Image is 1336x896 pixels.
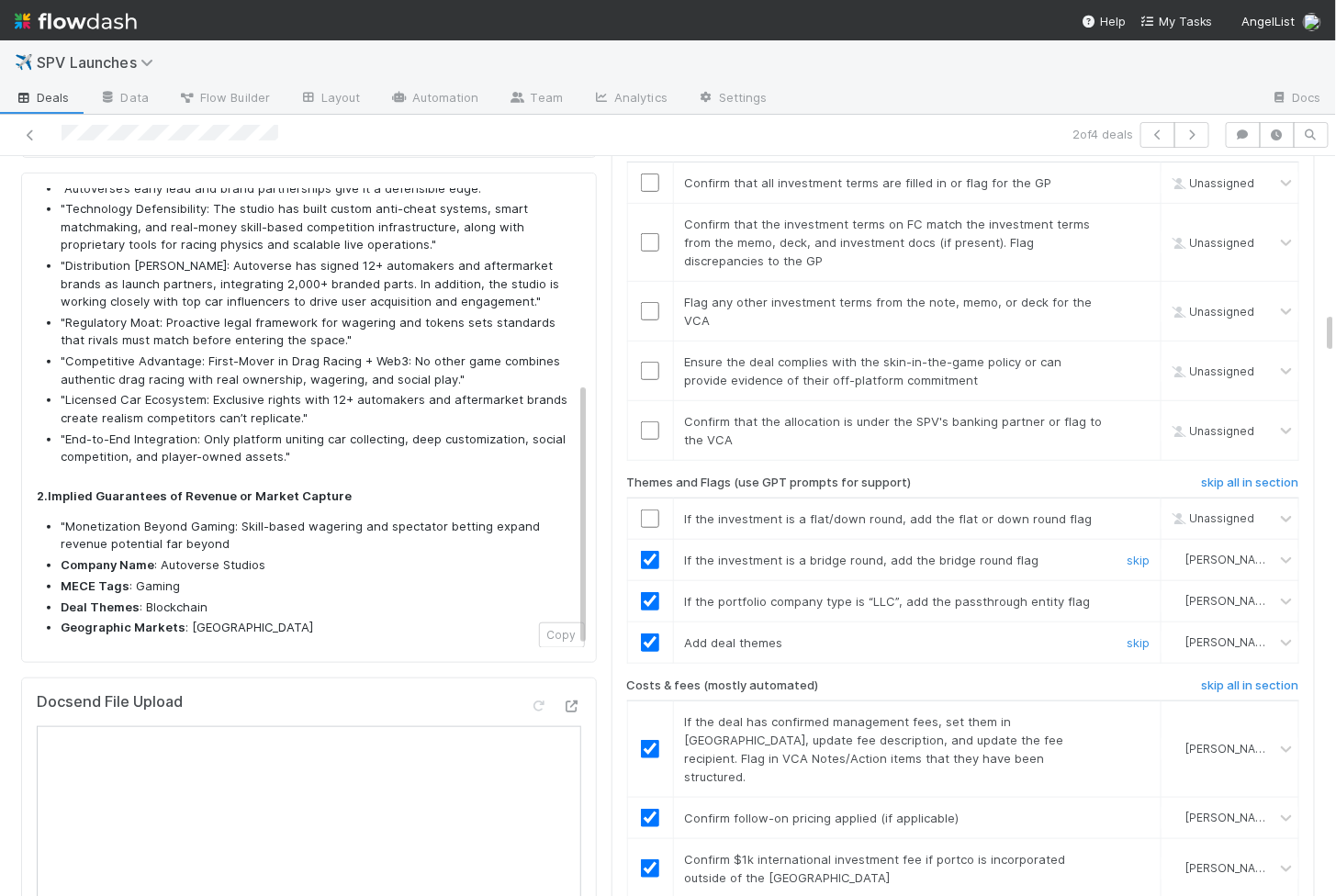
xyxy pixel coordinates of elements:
[1168,364,1255,378] span: Unassigned
[578,84,682,114] a: Analytics
[685,714,1064,784] span: If the deal has confirmed management fees, set them in [GEOGRAPHIC_DATA], update fee description,...
[685,295,1093,328] span: Flag any other investment terms from the note, memo, or deck for the VCA
[61,578,129,593] strong: MECE Tags
[61,180,574,198] li: "Autoverse’s early lead and brand partnerships give it a defensible edge."
[1169,635,1184,650] img: avatar_aa70801e-8de5-4477-ab9d-eb7c67de69c1.png
[61,314,574,350] li: "Regulatory Moat: Proactive legal framework for wagering and tokens sets standards that rivals mu...
[15,88,70,106] span: Deals
[685,354,1062,387] span: Ensure the deal complies with the skin-in-the-game policy or can provide evidence of their off-pl...
[61,200,574,254] li: "Technology Defensibility: The studio has built custom anti-cheat systems, smart matchmaking, and...
[1082,12,1126,30] div: Help
[627,678,819,693] h6: Costs & fees (mostly automated)
[627,476,912,490] h6: Themes and Flags (use GPT prompts for support)
[685,217,1091,268] span: Confirm that the investment terms on FC match the investment terms from the memo, deck, and inves...
[1169,742,1184,756] img: avatar_aa70801e-8de5-4477-ab9d-eb7c67de69c1.png
[84,84,163,114] a: Data
[685,635,783,650] span: Add deal themes
[1168,512,1255,526] span: Unassigned
[1072,125,1133,143] span: 2 of 4 deals
[1186,742,1276,756] span: [PERSON_NAME]
[1303,13,1321,31] img: avatar_aa70801e-8de5-4477-ab9d-eb7c67de69c1.png
[1169,811,1184,825] img: avatar_aa70801e-8de5-4477-ab9d-eb7c67de69c1.png
[1186,636,1276,650] span: [PERSON_NAME]
[61,577,574,596] li: : Gaming
[685,175,1052,190] span: Confirm that all investment terms are filled in or flag for the GP
[15,6,137,37] img: logo-inverted-e16ddd16eac7371096b0.svg
[37,693,183,711] h5: Docsend File Upload
[685,553,1039,567] span: If the investment is a bridge round, add the bridge round flag
[1168,176,1255,190] span: Unassigned
[685,852,1066,885] span: Confirm $1k international investment fee if portco is incorporated outside of the [GEOGRAPHIC_DATA]
[1242,14,1296,28] span: AngelList
[1186,811,1276,824] span: [PERSON_NAME]
[1168,236,1255,250] span: Unassigned
[682,84,782,114] a: Settings
[1140,12,1213,30] a: My Tasks
[37,53,163,72] span: SPV Launches
[494,84,578,114] a: Team
[61,557,154,572] strong: Company Name
[61,620,185,634] strong: Geographic Markets
[48,488,352,503] strong: Implied Guarantees of Revenue or Market Capture
[1168,305,1255,319] span: Unassigned
[61,353,574,388] li: "Competitive Advantage: First-Mover in Drag Racing + Web3: No other game combines authentic drag ...
[61,556,574,575] li: : Autoverse Studios
[285,84,376,114] a: Layout
[685,414,1103,447] span: Confirm that the allocation is under the SPV's banking partner or flag to the VCA
[163,84,285,114] a: Flow Builder
[539,622,585,648] button: Copy
[61,619,574,637] li: : [GEOGRAPHIC_DATA]
[61,599,574,617] li: : Blockchain
[1186,861,1276,875] span: [PERSON_NAME]
[61,599,140,614] strong: Deal Themes
[1127,553,1150,567] a: skip
[1127,635,1150,650] a: skip
[1169,553,1184,567] img: avatar_aa70801e-8de5-4477-ab9d-eb7c67de69c1.png
[1202,678,1299,700] a: skip all in section
[37,488,574,503] h4: 2.
[1186,554,1276,567] span: [PERSON_NAME]
[1168,424,1255,438] span: Unassigned
[15,54,33,70] span: ✈️
[685,811,960,825] span: Confirm follow-on pricing applied (if applicable)
[1202,476,1299,498] a: skip all in section
[1202,678,1299,693] h6: skip all in section
[685,594,1091,609] span: If the portfolio company type is “LLC”, add the passthrough entity flag
[61,431,574,466] li: "End-to-End Integration: Only platform uniting car collecting, deep customization, social competi...
[1169,861,1184,876] img: avatar_aa70801e-8de5-4477-ab9d-eb7c67de69c1.png
[1140,14,1213,28] span: My Tasks
[178,88,270,106] span: Flow Builder
[685,511,1093,526] span: If the investment is a flat/down round, add the flat or down round flag
[1256,84,1336,114] a: Docs
[376,84,494,114] a: Automation
[1169,594,1184,609] img: avatar_aa70801e-8de5-4477-ab9d-eb7c67de69c1.png
[61,391,574,427] li: "Licensed Car Ecosystem: Exclusive rights with 12+ automakers and aftermarket brands create reali...
[1186,595,1276,609] span: [PERSON_NAME]
[1202,476,1299,490] h6: skip all in section
[61,518,574,554] li: "Monetization Beyond Gaming: Skill-based wagering and spectator betting expand revenue potential ...
[61,257,574,311] li: "Distribution [PERSON_NAME]: Autoverse has signed 12+ automakers and aftermarket brands as launch...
